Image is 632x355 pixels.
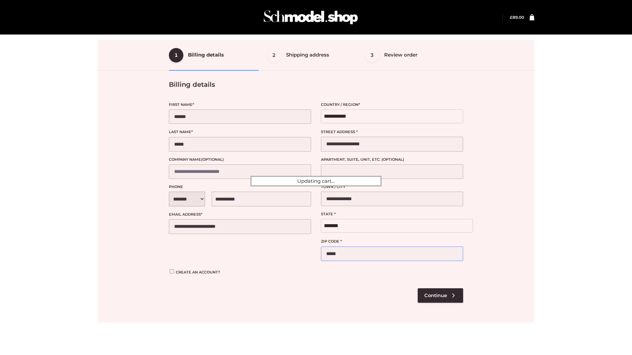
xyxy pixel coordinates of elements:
div: Updating cart... [250,176,382,186]
a: £89.00 [510,15,524,20]
span: £ [510,15,513,20]
bdi: 89.00 [510,15,524,20]
img: Schmodel Admin 964 [261,4,360,30]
